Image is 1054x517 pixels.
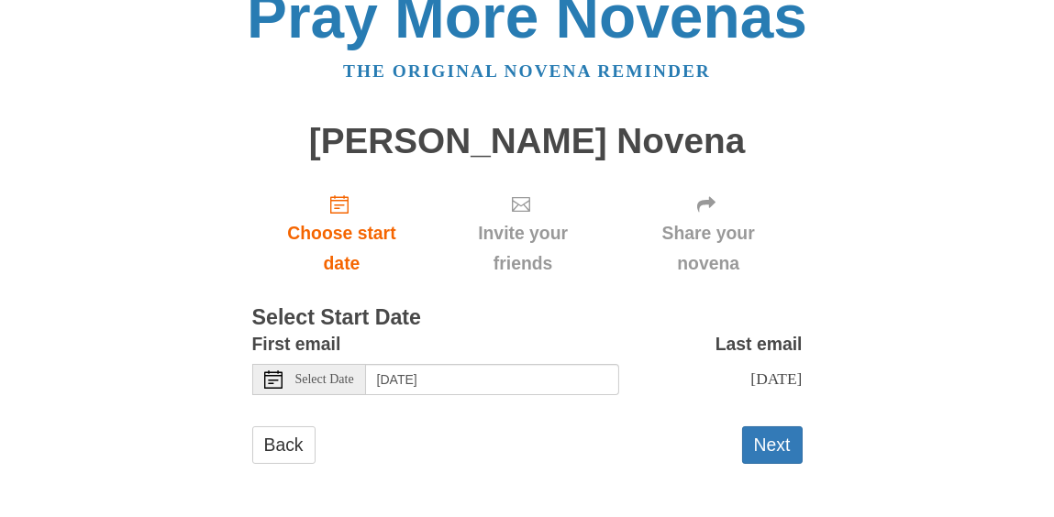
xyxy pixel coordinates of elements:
[252,122,803,161] h1: [PERSON_NAME] Novena
[633,218,784,279] span: Share your novena
[252,179,432,288] a: Choose start date
[343,61,711,81] a: The original novena reminder
[252,426,316,464] a: Back
[615,179,803,288] div: Click "Next" to confirm your start date first.
[750,369,802,388] span: [DATE]
[716,329,803,359] label: Last email
[252,306,803,330] h3: Select Start Date
[295,373,354,386] span: Select Date
[431,179,614,288] div: Click "Next" to confirm your start date first.
[271,218,414,279] span: Choose start date
[449,218,595,279] span: Invite your friends
[252,329,341,359] label: First email
[742,426,803,464] button: Next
